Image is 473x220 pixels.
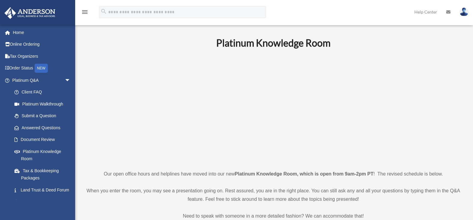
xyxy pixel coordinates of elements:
[183,57,364,159] iframe: 231110_Toby_KnowledgeRoom
[8,134,80,146] a: Document Review
[4,50,80,62] a: Tax Organizers
[81,11,88,16] a: menu
[8,122,80,134] a: Answered Questions
[8,145,77,165] a: Platinum Knowledge Room
[4,38,80,50] a: Online Ordering
[8,165,80,184] a: Tax & Bookkeeping Packages
[459,8,468,16] img: User Pic
[8,98,80,110] a: Platinum Walkthrough
[65,74,77,87] span: arrow_drop_down
[235,171,373,176] strong: Platinum Knowledge Room, which is open from 9am-2pm PT
[86,187,461,203] p: When you enter the room, you may see a presentation going on. Rest assured, you are in the right ...
[35,64,48,73] div: NEW
[8,110,80,122] a: Submit a Question
[8,184,80,196] a: Land Trust & Deed Forum
[3,7,57,19] img: Anderson Advisors Platinum Portal
[86,170,461,178] p: Our open office hours and helplines have moved into our new ! The revised schedule is below.
[216,37,330,49] b: Platinum Knowledge Room
[4,74,80,86] a: Platinum Q&Aarrow_drop_down
[8,196,80,208] a: Portal Feedback
[4,26,80,38] a: Home
[8,86,80,98] a: Client FAQ
[4,62,80,75] a: Order StatusNEW
[100,8,107,15] i: search
[81,8,88,16] i: menu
